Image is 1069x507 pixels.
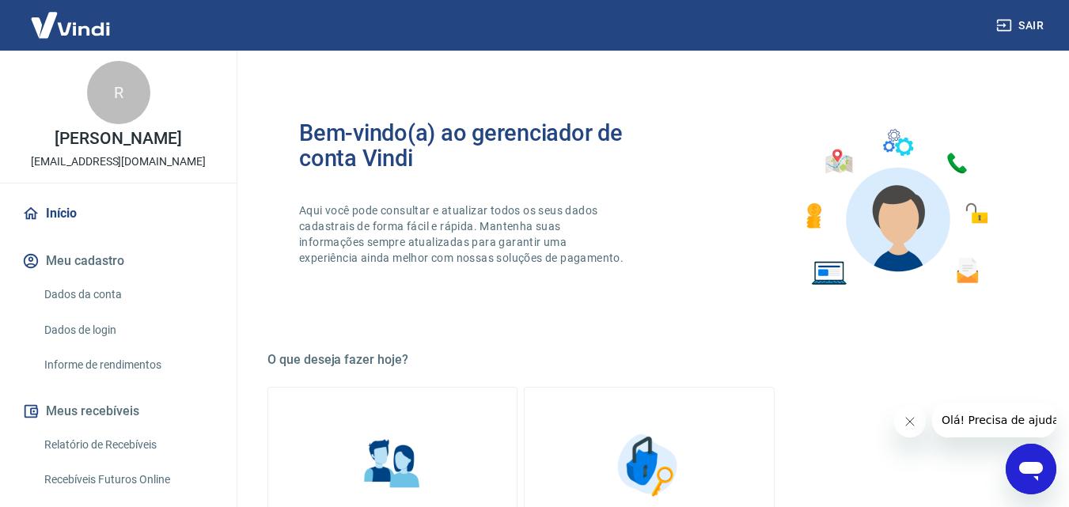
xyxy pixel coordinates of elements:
img: Vindi [19,1,122,49]
a: Relatório de Recebíveis [38,429,218,461]
button: Meu cadastro [19,244,218,278]
p: [EMAIL_ADDRESS][DOMAIN_NAME] [31,153,206,170]
a: Dados da conta [38,278,218,311]
span: Olá! Precisa de ajuda? [9,11,133,24]
img: Segurança [609,426,688,505]
h2: Bem-vindo(a) ao gerenciador de conta Vindi [299,120,650,171]
h5: O que deseja fazer hoje? [267,352,1031,368]
iframe: Mensagem da empresa [932,403,1056,437]
iframe: Fechar mensagem [894,406,926,437]
a: Informe de rendimentos [38,349,218,381]
p: Aqui você pode consultar e atualizar todos os seus dados cadastrais de forma fácil e rápida. Mant... [299,202,627,266]
iframe: Botão para abrir a janela de mensagens [1006,444,1056,494]
img: Imagem de um avatar masculino com diversos icones exemplificando as funcionalidades do gerenciado... [792,120,999,295]
a: Dados de login [38,314,218,346]
button: Sair [993,11,1050,40]
p: [PERSON_NAME] [55,131,181,147]
a: Início [19,196,218,231]
a: Recebíveis Futuros Online [38,463,218,496]
img: Informações pessoais [353,426,432,505]
div: R [87,61,150,124]
button: Meus recebíveis [19,394,218,429]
